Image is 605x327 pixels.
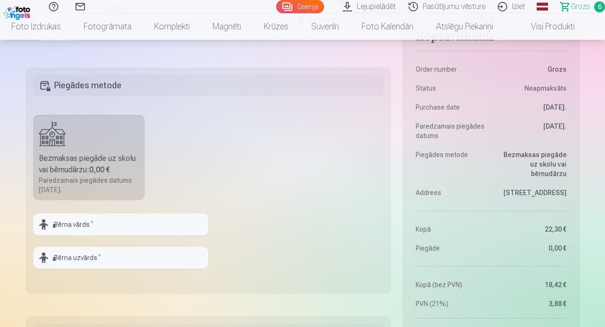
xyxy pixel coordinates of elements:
span: Neapmaksāts [524,84,567,93]
a: Fotogrāmata [72,13,143,40]
dd: [STREET_ADDRESS] [496,188,567,197]
dd: Grozs [496,65,567,74]
dd: 0,00 € [496,243,567,253]
dt: Piegādes metode [416,150,486,178]
dt: Piegāde [416,243,486,253]
dd: 22,30 € [496,224,567,234]
dt: Status [416,84,486,93]
a: Suvenīri [300,13,350,40]
dd: 18,42 € [496,280,567,290]
dd: Bezmaksas piegāde uz skolu vai bērnudārzu [496,150,567,178]
dt: Address [416,188,486,197]
div: Bezmaksas piegāde uz skolu vai bērnudārzu : [39,153,140,176]
a: Magnēti [201,13,252,40]
span: Grozs [571,1,590,12]
a: Krūzes [252,13,300,40]
a: Komplekti [143,13,201,40]
dt: PVN (21%) [416,299,486,308]
dd: [DATE]. [496,121,567,140]
dt: Purchase date [416,103,486,112]
b: 0,00 € [89,165,110,174]
span: 6 [594,1,605,12]
dd: 3,88 € [496,299,567,308]
div: Paredzamais piegādes datums [DATE]. [39,176,140,195]
h5: Piegādes metode [33,75,384,96]
dt: Kopā (bez PVN) [416,280,486,290]
dd: [DATE]. [496,103,567,112]
a: Foto kalendāri [350,13,425,40]
dt: Order number [416,65,486,74]
a: Atslēgu piekariņi [425,13,504,40]
dt: Kopā [416,224,486,234]
a: Visi produkti [504,13,586,40]
img: /fa1 [4,4,33,20]
dt: Paredzamais piegādes datums [416,121,486,140]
